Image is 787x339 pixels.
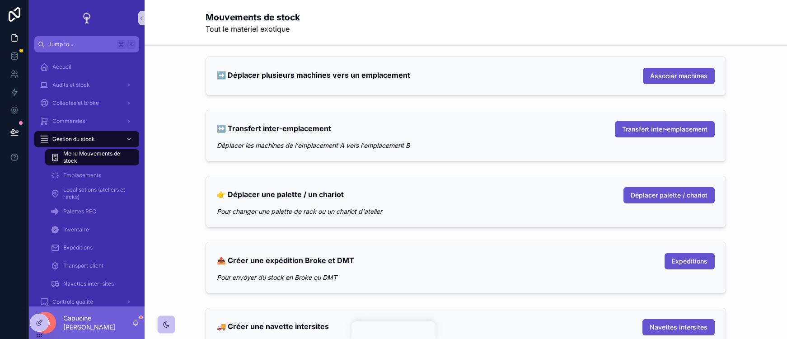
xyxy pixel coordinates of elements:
[45,221,139,238] a: Inventaire
[631,191,707,200] span: Déplacer palette / chariot
[45,240,139,256] a: Expéditions
[34,59,139,75] a: Accueil
[45,185,139,202] a: Localisations (ateliers et racks)
[63,244,93,251] span: Expéditions
[643,68,715,84] button: Associer machines
[52,136,95,143] span: Gestion du stock
[45,276,139,292] a: Navettes inter-sites
[45,167,139,184] a: Emplacements
[34,36,139,52] button: Jump to...K
[52,99,99,107] span: Collectes et broke
[29,52,145,306] div: scrollable content
[34,95,139,111] a: Collectes et broke
[615,121,715,137] button: Transfert inter-emplacement
[665,253,715,269] button: Expéditions
[217,253,354,268] h2: 📤 Créer une expédition Broke et DMT
[52,118,85,125] span: Commandes
[45,149,139,165] a: Menu Mouvements de stock
[127,41,135,48] span: K
[48,41,113,48] span: Jump to...
[63,150,130,165] span: Menu Mouvements de stock
[34,131,139,147] a: Gestion du stock
[217,273,337,281] em: Pour envoyer du stock en Broke ou DMT
[63,172,101,179] span: Emplacements
[63,314,132,332] p: Capucine [PERSON_NAME]
[34,294,139,310] a: Contrôle qualité
[34,77,139,93] a: Audits et stock
[52,81,90,89] span: Audits et stock
[206,11,300,24] h1: Mouvements de stock
[650,323,707,332] span: Navettes intersites
[80,11,94,25] img: App logo
[206,24,300,34] span: Tout le matériel exotique
[650,71,707,80] span: Associer machines
[63,262,103,269] span: Transport client
[45,258,139,274] a: Transport client
[52,63,71,71] span: Accueil
[63,226,89,233] span: Inventaire
[217,141,410,149] em: Déplacer les machines de l'emplacement A vers l'emplacement B
[63,208,96,215] span: Palettes REC
[52,298,93,306] span: Contrôle qualité
[217,68,410,82] h2: ➡️ Déplacer plusieurs machines vers un emplacement
[217,319,329,334] h2: 🚚 Créer une navette intersites
[672,257,707,266] span: Expéditions
[217,187,344,202] h2: 👉 Déplacer une palette / un chariot
[622,125,707,134] span: Transfert inter-emplacement
[45,203,139,220] a: Palettes REC
[217,121,331,136] h2: ↔️ Transfert inter-emplacement
[63,186,130,201] span: Localisations (ateliers et racks)
[217,207,382,215] em: Pour changer une palette de rack ou un chariot d'atelier
[642,319,715,335] button: Navettes intersites
[623,187,715,203] button: Déplacer palette / chariot
[34,113,139,129] a: Commandes
[63,280,114,287] span: Navettes inter-sites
